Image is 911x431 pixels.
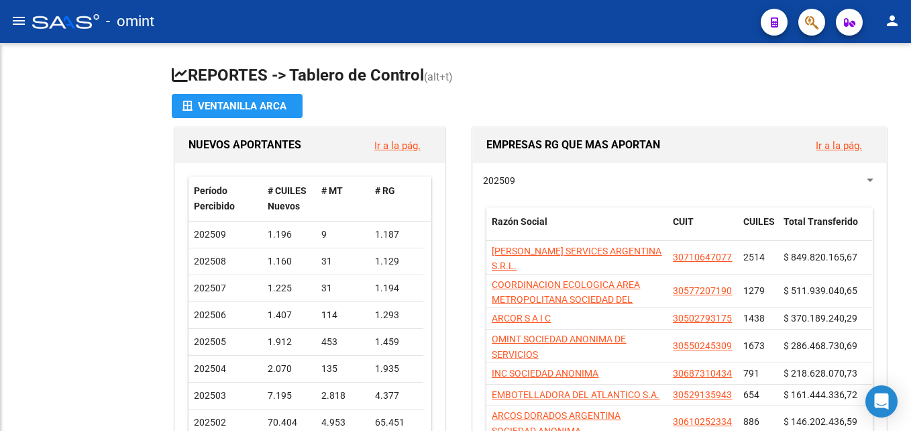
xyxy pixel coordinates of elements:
[492,246,661,272] span: [PERSON_NAME] SERVICES ARGENTINA S.R.L.
[486,138,660,151] span: EMPRESAS RG QUE MAS APORTAN
[268,307,311,323] div: 1.407
[268,227,311,242] div: 1.196
[321,415,364,430] div: 4.953
[194,363,226,374] span: 202504
[194,309,226,320] span: 202506
[743,389,759,400] span: 654
[364,133,431,158] button: Ir a la pág.
[194,417,226,428] span: 202502
[743,285,765,296] span: 1279
[784,252,857,262] span: $ 849.820.165,67
[673,389,732,400] span: 30529135943
[743,313,765,324] span: 1438
[483,175,515,186] span: 202509
[784,368,857,379] span: $ 218.628.070,73
[268,281,311,296] div: 1.225
[375,281,418,296] div: 1.194
[321,388,364,403] div: 2.818
[743,216,775,227] span: CUILES
[268,334,311,350] div: 1.912
[189,177,262,221] datatable-header-cell: Período Percibido
[743,368,759,379] span: 791
[268,388,311,403] div: 7.195
[492,216,547,227] span: Razón Social
[375,185,395,196] span: # RG
[375,361,418,377] div: 1.935
[321,227,364,242] div: 9
[673,313,732,324] span: 30502793175
[268,361,311,377] div: 2.070
[11,13,27,29] mat-icon: menu
[375,388,418,403] div: 4.377
[673,285,732,296] span: 30577207190
[486,207,667,252] datatable-header-cell: Razón Social
[321,334,364,350] div: 453
[743,416,759,427] span: 886
[784,389,857,400] span: $ 161.444.336,72
[884,13,900,29] mat-icon: person
[375,227,418,242] div: 1.187
[321,254,364,269] div: 31
[316,177,370,221] datatable-header-cell: # MT
[738,207,778,252] datatable-header-cell: CUILES
[743,252,765,262] span: 2514
[784,285,857,296] span: $ 511.939.040,65
[370,177,423,221] datatable-header-cell: # RG
[492,334,626,360] span: OMINT SOCIEDAD ANONIMA DE SERVICIOS
[778,207,872,252] datatable-header-cell: Total Transferido
[106,7,154,36] span: - omint
[189,138,301,151] span: NUEVOS APORTANTES
[375,254,418,269] div: 1.129
[667,207,738,252] datatable-header-cell: CUIT
[172,94,303,118] button: Ventanilla ARCA
[194,185,235,211] span: Período Percibido
[375,334,418,350] div: 1.459
[262,177,316,221] datatable-header-cell: # CUILES Nuevos
[321,185,343,196] span: # MT
[816,140,862,152] a: Ir a la pág.
[268,415,311,430] div: 70.404
[492,368,598,379] span: INC SOCIEDAD ANONIMA
[172,64,890,88] h1: REPORTES -> Tablero de Control
[743,340,765,351] span: 1673
[492,279,640,321] span: COORDINACION ECOLOGICA AREA METROPOLITANA SOCIEDAD DEL ESTADO
[375,415,418,430] div: 65.451
[673,216,694,227] span: CUIT
[784,416,857,427] span: $ 146.202.436,59
[865,385,898,418] div: Open Intercom Messenger
[194,283,226,293] span: 202507
[784,340,857,351] span: $ 286.468.730,69
[673,252,732,262] span: 30710647077
[194,336,226,347] span: 202505
[321,361,364,377] div: 135
[375,307,418,323] div: 1.293
[268,185,307,211] span: # CUILES Nuevos
[805,133,873,158] button: Ir a la pág.
[182,94,292,118] div: Ventanilla ARCA
[321,281,364,296] div: 31
[673,416,732,427] span: 30610252334
[194,229,226,240] span: 202509
[492,313,551,324] span: ARCOR S A I C
[194,256,226,267] span: 202508
[268,254,311,269] div: 1.160
[784,216,858,227] span: Total Transferido
[492,389,659,400] span: EMBOTELLADORA DEL ATLANTICO S.A.
[194,390,226,401] span: 202503
[424,70,453,83] span: (alt+t)
[321,307,364,323] div: 114
[673,368,732,379] span: 30687310434
[374,140,421,152] a: Ir a la pág.
[784,313,857,324] span: $ 370.189.240,29
[673,340,732,351] span: 30550245309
